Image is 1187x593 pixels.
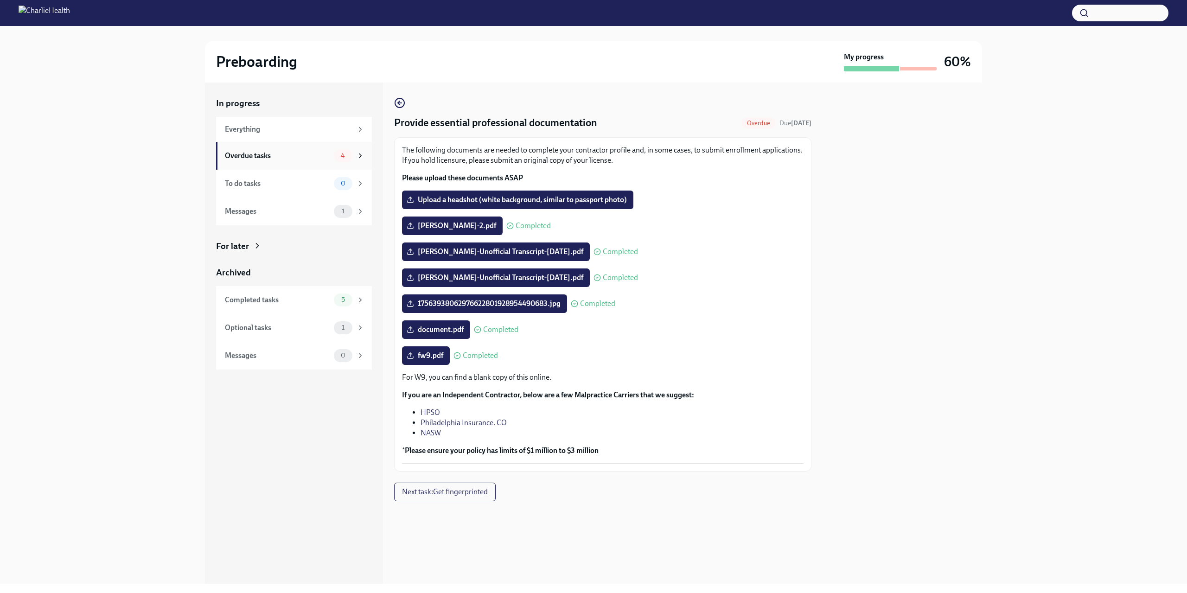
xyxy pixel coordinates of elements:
span: Due [779,119,811,127]
a: Philadelphia Insurance. CO [421,418,507,427]
a: For later [216,240,372,252]
label: fw9.pdf [402,346,450,365]
span: Completed [516,222,551,230]
span: [PERSON_NAME]-Unofficial Transcript-[DATE].pdf [408,273,583,282]
a: Messages0 [216,342,372,370]
span: 0 [335,180,351,187]
label: [PERSON_NAME]-Unofficial Transcript-[DATE].pdf [402,268,590,287]
p: The following documents are needed to complete your contractor profile and, in some cases, to sub... [402,145,804,166]
label: 17563938062976622801928954490683.jpg [402,294,567,313]
div: To do tasks [225,179,330,189]
div: Everything [225,124,352,134]
span: Upload a headshot (white background, similar to passport photo) [408,195,627,204]
strong: Please upload these documents ASAP [402,173,523,182]
p: For W9, you can find a blank copy of this online. [402,372,804,383]
a: Everything [216,117,372,142]
span: 5 [336,296,351,303]
h3: 60% [944,53,971,70]
span: Completed [603,248,638,255]
a: In progress [216,97,372,109]
button: Next task:Get fingerprinted [394,483,496,501]
img: CharlieHealth [19,6,70,20]
a: Overdue tasks4 [216,142,372,170]
label: document.pdf [402,320,470,339]
span: [PERSON_NAME]-2.pdf [408,221,496,230]
div: For later [216,240,249,252]
span: document.pdf [408,325,464,334]
span: 4 [335,152,351,159]
div: Optional tasks [225,323,330,333]
span: Completed [580,300,615,307]
span: 0 [335,352,351,359]
h2: Preboarding [216,52,297,71]
span: Completed [463,352,498,359]
span: Completed [483,326,518,333]
div: Messages [225,206,330,217]
div: Messages [225,351,330,361]
label: [PERSON_NAME]-2.pdf [402,217,503,235]
a: Messages1 [216,198,372,225]
span: September 2nd, 2025 09:00 [779,119,811,128]
strong: My progress [844,52,884,62]
div: Completed tasks [225,295,330,305]
span: fw9.pdf [408,351,443,360]
a: NASW [421,428,441,437]
span: 1 [336,324,350,331]
span: Overdue [741,120,776,127]
span: 17563938062976622801928954490683.jpg [408,299,561,308]
span: [PERSON_NAME]-Unofficial Transcript-[DATE].pdf [408,247,583,256]
a: Archived [216,267,372,279]
span: Completed [603,274,638,281]
h4: Provide essential professional documentation [394,116,597,130]
label: Upload a headshot (white background, similar to passport photo) [402,191,633,209]
strong: If you are an Independent Contractor, below are a few Malpractice Carriers that we suggest: [402,390,694,399]
a: HPSO [421,408,440,417]
span: Next task : Get fingerprinted [402,487,488,497]
strong: [DATE] [791,119,811,127]
a: To do tasks0 [216,170,372,198]
label: [PERSON_NAME]-Unofficial Transcript-[DATE].pdf [402,242,590,261]
strong: Please ensure your policy has limits of $1 million to $3 million [405,446,599,455]
div: Overdue tasks [225,151,330,161]
a: Optional tasks1 [216,314,372,342]
span: 1 [336,208,350,215]
a: Completed tasks5 [216,286,372,314]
